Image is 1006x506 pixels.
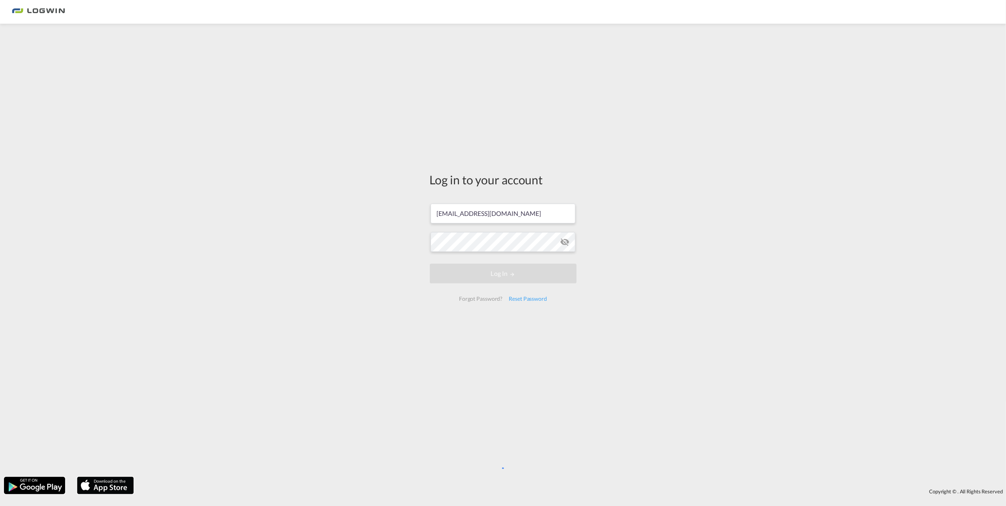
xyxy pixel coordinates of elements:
input: Enter email/phone number [431,204,575,223]
button: LOGIN [430,264,577,283]
md-icon: icon-eye-off [560,237,570,247]
img: bc73a0e0d8c111efacd525e4c8ad7d32.png [12,3,65,21]
div: Copyright © . All Rights Reserved [138,485,1006,498]
img: apple.png [76,476,135,495]
div: Forgot Password? [456,292,506,306]
div: Reset Password [506,292,550,306]
div: Log in to your account [430,171,577,188]
img: google.png [3,476,66,495]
